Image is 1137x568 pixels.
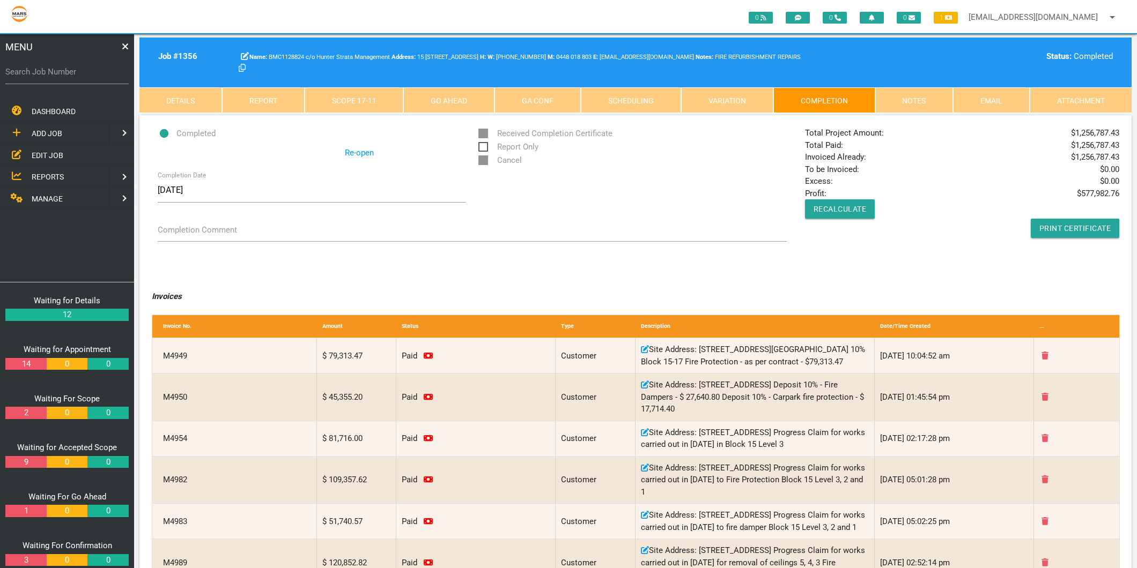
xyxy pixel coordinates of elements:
div: [DATE] 10:04:52 am [875,338,1034,373]
span: $ 0.00 [1100,175,1119,188]
div: M4949 [158,338,317,373]
a: 14 [5,358,46,370]
span: $ 1,256,787.43 [1071,151,1119,163]
span: Invoice paid on 07/09/2023 [402,558,417,567]
a: 1 [5,505,46,517]
span: $ 1,256,787.43 [1071,139,1119,152]
div: Customer [556,457,636,504]
span: Hunter Strata [488,54,546,61]
span: Report Only [478,140,538,154]
a: Click to remove payment [424,392,433,402]
div: Date/Time Created [875,315,1034,338]
label: Completion Date [158,170,206,180]
b: Name: [249,54,267,61]
a: 0 [47,407,87,419]
div: $ 51,740.57 [317,504,397,539]
span: EDIT JOB [32,151,63,159]
a: 0 [87,554,128,566]
a: Waiting For Go Ahead [28,492,106,502]
a: Waiting for Appointment [24,345,111,354]
div: M4950 [158,373,317,421]
div: M4983 [158,504,317,539]
a: 0 [47,456,87,468]
span: Completed [158,127,216,140]
a: Waiting for Accepted Scope [17,443,117,452]
span: Cancel [478,154,522,167]
div: $ 45,355.20 [317,373,397,421]
div: Amount [317,315,397,338]
b: E: [593,54,598,61]
a: Completion [773,87,875,113]
a: 0 [47,505,87,517]
a: 0 [47,554,87,566]
span: Invoice paid on 20/09/2023 [402,517,417,526]
a: Waiting for Details [34,296,100,305]
b: H: [480,54,486,61]
div: Customer [556,421,636,456]
a: Print Certificate [1031,219,1120,238]
div: $ 81,716.00 [317,421,397,456]
a: 0 [87,358,128,370]
span: 0 [749,12,773,24]
span: BMC1128824 c/o Hunter Strata Management [249,54,390,61]
span: 1 [934,12,958,24]
div: Completed [883,50,1113,63]
div: [DATE] 02:17:28 pm [875,421,1034,456]
i: Invoices [152,292,182,301]
button: Recalculate [805,199,875,219]
span: 15 [STREET_ADDRESS] [392,54,478,61]
span: FIRE REFURBISHMENT REPAIRS [696,54,801,61]
div: Customer [556,373,636,421]
div: Site Address: [STREET_ADDRESS] Progress Claim for works carried out in [DATE] to fire damper Bloc... [636,504,875,539]
div: [DATE] 01:45:54 pm [875,373,1034,421]
a: 9 [5,456,46,468]
label: Search Job Number [5,66,129,78]
a: Report [222,87,305,113]
b: M: [548,54,555,61]
div: Description [636,315,875,338]
b: Address: [392,54,416,61]
a: Attachment [1030,87,1132,113]
a: 3 [5,554,46,566]
div: [DATE] 05:01:28 pm [875,457,1034,504]
span: Invoice paid on 05/07/2023 [402,434,417,443]
a: GA Conf [494,87,581,113]
a: Email [953,87,1030,113]
span: $ 0.00 [1100,163,1119,176]
span: Aaron Abela [548,54,592,61]
span: MENU [5,40,33,54]
span: ADD JOB [32,129,62,138]
div: Site Address: [STREET_ADDRESS] Progress Claim for works carried out in [DATE] in Block 15 Level 3 [636,421,875,456]
a: Click to remove payment [424,475,433,484]
span: 0 [897,12,921,24]
a: 0 [47,358,87,370]
div: M4954 [158,421,317,456]
span: Invoice paid on 27/06/2023 [402,392,417,402]
a: Details [139,87,222,113]
span: Received Completion Certificate [478,127,612,140]
span: MANAGE [32,195,63,203]
a: Notes [875,87,954,113]
a: Click to remove payment [424,558,433,567]
b: Job # 1356 [158,51,197,61]
div: [DATE] 05:02:25 pm [875,504,1034,539]
div: Total Project Amount: Total Paid: Invoiced Already: To be Invoiced: Excess: Profit: [799,127,1126,238]
img: s3file [11,5,28,23]
span: $ 577,982.76 [1077,188,1119,200]
div: Customer [556,504,636,539]
a: Go Ahead [403,87,494,113]
a: Click here copy customer information. [239,64,246,73]
a: Re-open [345,147,374,159]
a: Variation [681,87,773,113]
a: Waiting For Scope [34,394,100,403]
div: $ 109,357.62 [317,457,397,504]
b: Notes: [696,54,713,61]
span: REPORTS [32,173,64,181]
div: ... [1034,315,1114,338]
a: 0 [87,407,128,419]
div: Invoice No. [158,315,317,338]
a: Click to remove payment [424,517,433,526]
span: 0 [823,12,847,24]
b: Status: [1046,51,1072,61]
a: Waiting For Confirmation [23,541,112,550]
